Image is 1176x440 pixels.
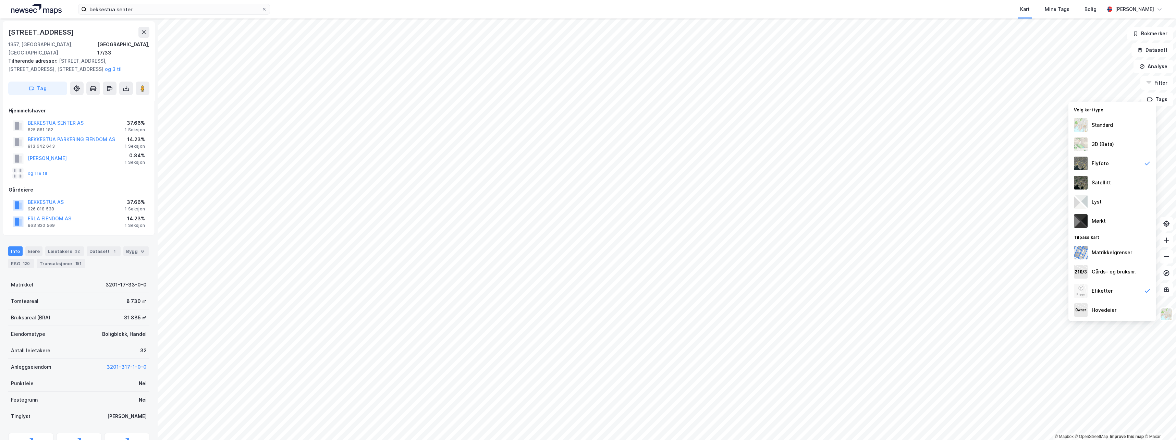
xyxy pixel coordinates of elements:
[111,248,118,255] div: 1
[107,412,147,420] div: [PERSON_NAME]
[1140,76,1173,90] button: Filter
[1092,140,1114,148] div: 3D (Beta)
[102,330,147,338] div: Boligblokk, Handel
[1068,231,1156,243] div: Tilpass kart
[11,379,34,388] div: Punktleie
[1092,198,1102,206] div: Lyst
[8,40,97,57] div: 1357, [GEOGRAPHIC_DATA], [GEOGRAPHIC_DATA]
[125,127,145,133] div: 1 Seksjon
[125,223,145,228] div: 1 Seksjon
[1074,284,1088,298] img: Z
[22,260,31,267] div: 120
[1110,434,1144,439] a: Improve this map
[28,223,55,228] div: 963 820 569
[125,151,145,160] div: 0.84%
[1092,248,1132,257] div: Matrikkelgrenser
[1127,27,1173,40] button: Bokmerker
[11,297,38,305] div: Tomteareal
[139,379,147,388] div: Nei
[1074,303,1088,317] img: majorOwner.b5e170eddb5c04bfeeff.jpeg
[9,186,149,194] div: Gårdeiere
[8,58,59,64] span: Tilhørende adresser:
[11,363,51,371] div: Anleggseiendom
[37,259,85,268] div: Transaksjoner
[1092,121,1113,129] div: Standard
[107,363,147,371] button: 3201-317-1-0-0
[125,198,145,206] div: 37.66%
[1092,268,1136,276] div: Gårds- og bruksnr.
[1092,179,1111,187] div: Satellitt
[25,246,42,256] div: Eiere
[87,4,261,14] input: Søk på adresse, matrikkel, gårdeiere, leietakere eller personer
[125,160,145,165] div: 1 Seksjon
[126,297,147,305] div: 8 730 ㎡
[1020,5,1030,13] div: Kart
[1142,407,1176,440] div: Kontrollprogram for chat
[45,246,84,256] div: Leietakere
[1092,217,1106,225] div: Mørkt
[1068,103,1156,115] div: Velg karttype
[139,248,146,255] div: 6
[11,412,30,420] div: Tinglyst
[1092,287,1113,295] div: Etiketter
[8,57,144,73] div: [STREET_ADDRESS], [STREET_ADDRESS], [STREET_ADDRESS]
[11,330,45,338] div: Eiendomstype
[11,396,38,404] div: Festegrunn
[1115,5,1154,13] div: [PERSON_NAME]
[1160,308,1173,321] img: Z
[123,246,149,256] div: Bygg
[8,259,34,268] div: ESG
[87,246,121,256] div: Datasett
[1074,246,1088,259] img: cadastreBorders.cfe08de4b5ddd52a10de.jpeg
[74,260,83,267] div: 151
[28,206,54,212] div: 926 818 538
[1075,434,1108,439] a: OpenStreetMap
[1085,5,1097,13] div: Bolig
[8,82,67,95] button: Tag
[8,246,23,256] div: Info
[1045,5,1069,13] div: Mine Tags
[9,107,149,115] div: Hjemmelshaver
[106,281,147,289] div: 3201-17-33-0-0
[11,346,50,355] div: Antall leietakere
[125,206,145,212] div: 1 Seksjon
[1074,214,1088,228] img: nCdM7BzjoCAAAAAElFTkSuQmCC
[28,127,53,133] div: 825 881 182
[1074,137,1088,151] img: Z
[8,27,75,38] div: [STREET_ADDRESS]
[124,314,147,322] div: 31 885 ㎡
[74,248,81,255] div: 32
[125,215,145,223] div: 14.23%
[11,281,33,289] div: Matrikkel
[1141,93,1173,106] button: Tags
[11,314,50,322] div: Bruksareal (BRA)
[1092,159,1109,168] div: Flyfoto
[97,40,149,57] div: [GEOGRAPHIC_DATA], 17/33
[1055,434,1074,439] a: Mapbox
[11,4,62,14] img: logo.a4113a55bc3d86da70a041830d287a7e.svg
[139,396,147,404] div: Nei
[125,135,145,144] div: 14.23%
[1134,60,1173,73] button: Analyse
[140,346,147,355] div: 32
[1074,195,1088,209] img: luj3wr1y2y3+OchiMxRmMxRlscgabnMEmZ7DJGWxyBpucwSZnsMkZbHIGm5zBJmewyRlscgabnMEmZ7DJGWxyBpucwSZnsMkZ...
[1074,176,1088,190] img: 9k=
[1074,157,1088,170] img: Z
[1074,118,1088,132] img: Z
[1092,306,1116,314] div: Hovedeier
[28,144,55,149] div: 913 642 643
[1131,43,1173,57] button: Datasett
[1074,265,1088,279] img: cadastreKeys.547ab17ec502f5a4ef2b.jpeg
[1142,407,1176,440] iframe: Chat Widget
[125,119,145,127] div: 37.66%
[125,144,145,149] div: 1 Seksjon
